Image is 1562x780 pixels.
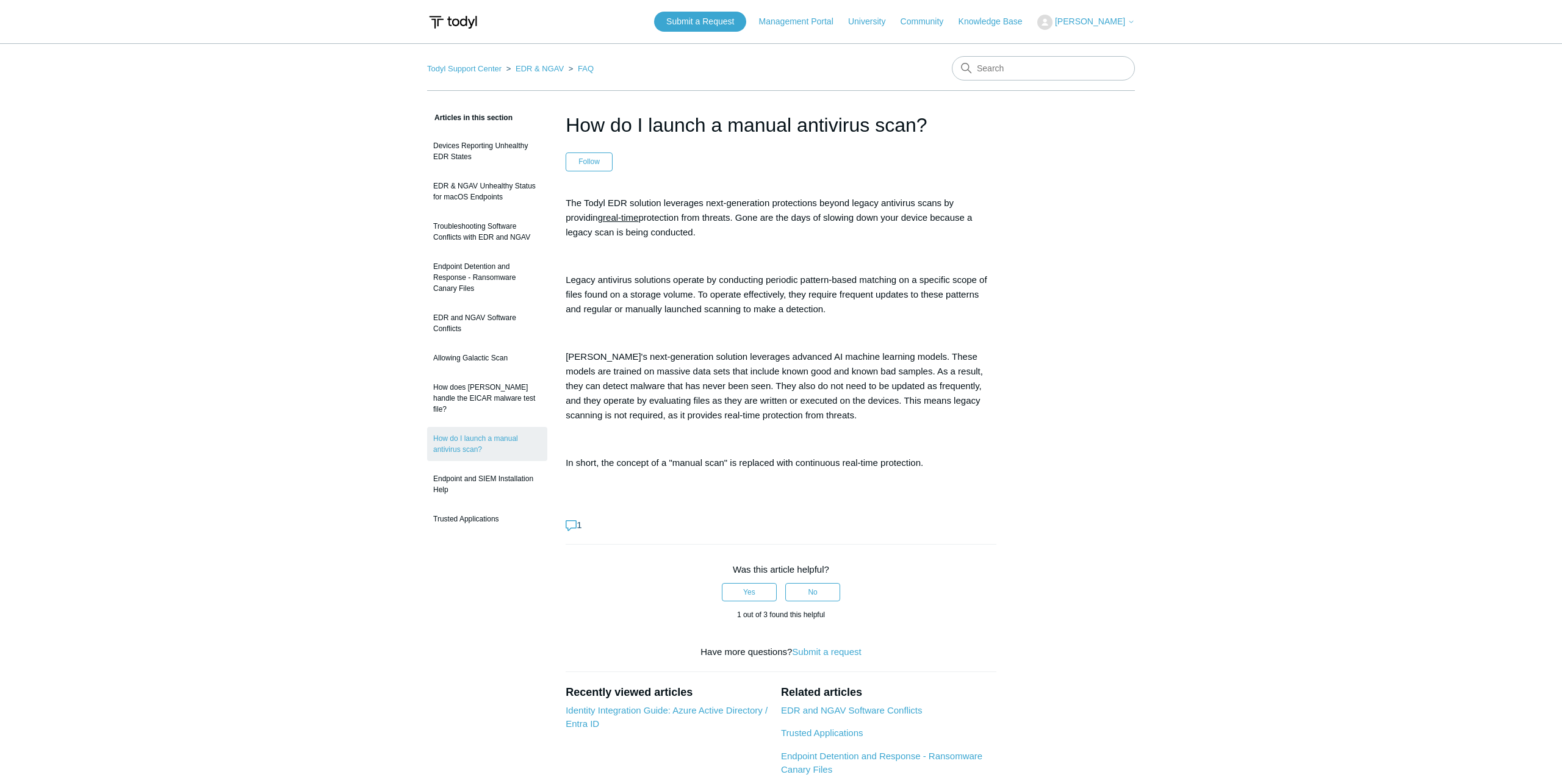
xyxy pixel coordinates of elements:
a: How do I launch a manual antivirus scan? [427,427,547,461]
p: [PERSON_NAME]'s next-generation solution leverages advanced AI machine learning models. These mod... [566,349,996,423]
a: Devices Reporting Unhealthy EDR States [427,134,547,168]
a: Management Portal [759,15,846,28]
p: Legacy antivirus solutions operate by conducting periodic pattern-based matching on a specific sc... [566,273,996,317]
li: EDR & NGAV [504,64,566,73]
p: In short, the concept of a "manual scan" is replaced with continuous real-time protection. [566,456,996,470]
li: FAQ [566,64,594,73]
span: Articles in this section [427,113,513,122]
p: The Todyl EDR solution leverages next-generation protections beyond legacy antivirus scans by pro... [566,196,996,240]
a: Troubleshooting Software Conflicts with EDR and NGAV [427,215,547,249]
input: Search [952,56,1135,81]
a: How does [PERSON_NAME] handle the EICAR malware test file? [427,376,547,421]
a: Community [901,15,956,28]
a: Identity Integration Guide: Azure Active Directory / Entra ID [566,705,768,729]
h1: How do I launch a manual antivirus scan? [566,110,996,140]
span: 1 out of 3 found this helpful [737,610,825,619]
a: FAQ [578,64,594,73]
span: 1 [566,520,581,530]
span: [PERSON_NAME] [1055,16,1125,26]
button: This article was not helpful [785,583,840,601]
button: [PERSON_NAME] [1037,15,1135,30]
div: Have more questions? [566,645,996,659]
a: Trusted Applications [781,728,863,738]
span: real-time [603,212,638,223]
a: Allowing Galactic Scan [427,346,547,370]
a: Submit a request [792,646,861,657]
img: Todyl Support Center Help Center home page [427,11,479,34]
a: EDR & NGAV Unhealthy Status for macOS Endpoints [427,174,547,209]
a: EDR and NGAV Software Conflicts [427,306,547,340]
li: Todyl Support Center [427,64,504,73]
span: Was this article helpful? [733,564,829,574]
a: Submit a Request [654,12,746,32]
a: Trusted Applications [427,507,547,531]
h2: Related articles [781,684,996,701]
a: University [848,15,898,28]
button: Follow Article [566,152,613,171]
h2: Recently viewed articles [566,684,769,701]
a: Todyl Support Center [427,64,502,73]
a: EDR & NGAV [516,64,564,73]
a: Knowledge Base [959,15,1035,28]
button: This article was helpful [722,583,777,601]
a: Endpoint Detention and Response - Ransomware Canary Files [427,255,547,300]
a: Endpoint Detention and Response - Ransomware Canary Files [781,751,982,775]
a: EDR and NGAV Software Conflicts [781,705,922,715]
a: Endpoint and SIEM Installation Help [427,467,547,501]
